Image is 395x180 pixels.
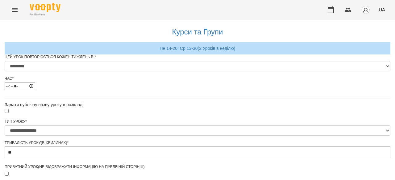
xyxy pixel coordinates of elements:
[5,102,390,108] div: Задати публічну назву уроку в розкладі
[361,6,370,14] img: avatar_s.png
[8,28,387,36] h3: Курси та Групи
[5,54,390,60] div: Цей урок повторюється кожен тиждень в:
[160,46,235,51] a: Пн 14-20; Ср 13-30 ( 2 Уроків в неділю )
[379,6,385,13] span: UA
[5,119,390,124] div: Тип Уроку
[5,76,390,81] div: Час
[30,13,60,17] span: For Business
[376,4,388,15] button: UA
[5,140,390,146] div: Тривалість уроку(в хвилинах)
[7,2,22,17] button: Menu
[5,164,390,170] div: Приватний урок(не відображати інформацію на публічній сторінці)
[30,3,60,12] img: Voopty Logo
